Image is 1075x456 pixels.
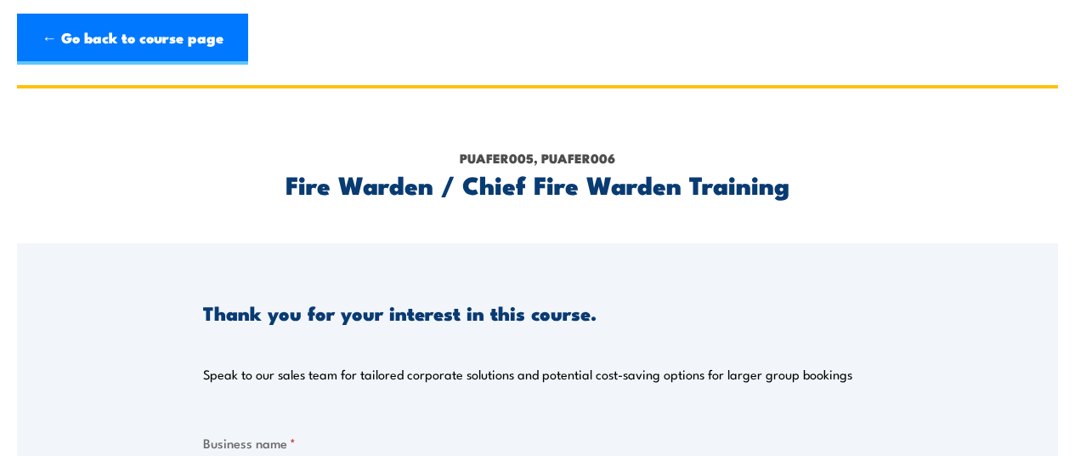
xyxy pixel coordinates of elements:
[203,433,872,453] label: Business name
[203,303,597,322] h3: Thank you for your interest in this course.
[17,14,248,65] a: ← Go back to course page
[203,173,872,195] h2: Fire Warden / Chief Fire Warden Training
[203,149,872,168] p: PUAFER005, PUAFER006
[203,366,852,383] p: Speak to our sales team for tailored corporate solutions and potential cost-saving options for la...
